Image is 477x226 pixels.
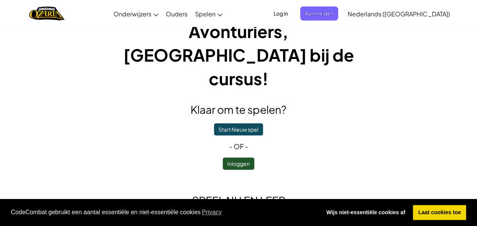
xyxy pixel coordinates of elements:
a: Onderwijzers [110,3,162,24]
span: Onderwijzers [113,10,151,18]
a: Nederlands ([GEOGRAPHIC_DATA]) [344,3,453,24]
span: of [234,142,244,151]
img: Home [29,6,65,21]
button: Inloggen [223,158,254,170]
a: allow cookies [413,205,466,220]
a: learn more about cookies [201,207,223,218]
span: CodeCombat gebruikt een aantal essentiële en niet-essentiële cookies [11,207,315,218]
h2: Speel nu en leer [102,193,375,208]
a: Ozaria by CodeCombat logo [29,6,65,21]
h2: Klaar om te spelen? [102,102,375,118]
a: Ouders [162,3,191,24]
button: Aanmelden [300,6,338,21]
button: Start Nieuw spel [214,123,263,135]
a: deny cookies [321,205,410,220]
button: Log in [269,6,293,21]
span: - [229,142,234,151]
span: Spelen [195,10,216,18]
span: - [244,142,248,151]
span: Nederlands ([GEOGRAPHIC_DATA]) [348,10,450,18]
a: Spelen [191,3,226,24]
h1: Avonturiers, [GEOGRAPHIC_DATA] bij de cursus! [102,19,375,90]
